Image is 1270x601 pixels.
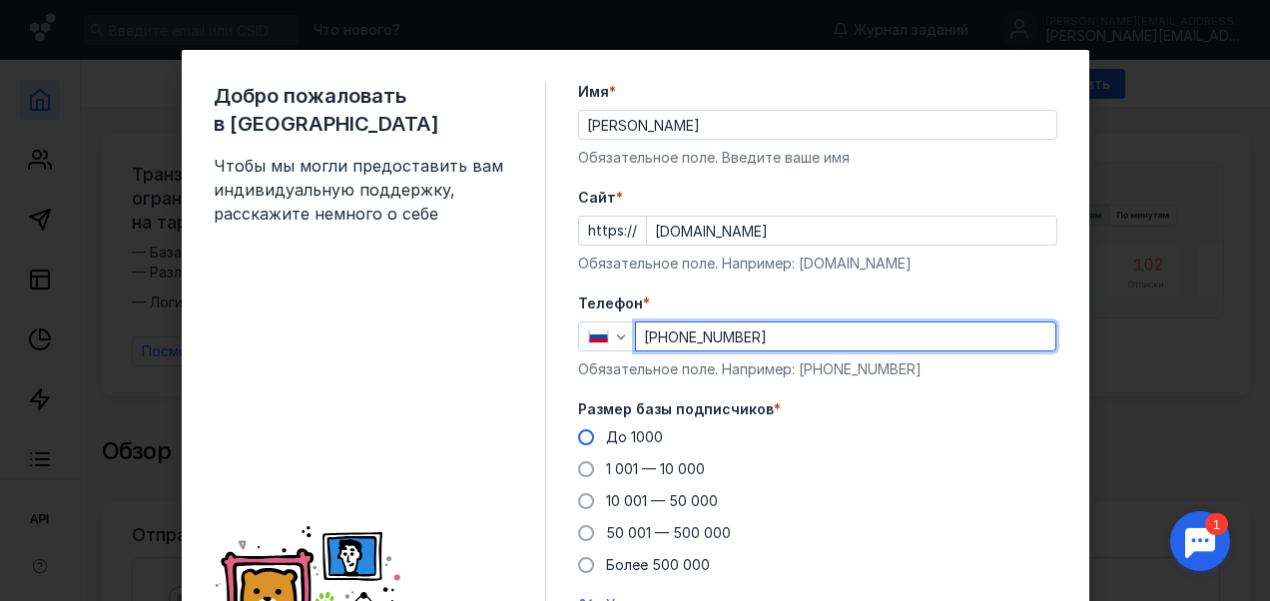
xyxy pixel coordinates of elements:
span: Телефон [578,294,643,313]
span: Имя [578,82,609,102]
span: Более 500 000 [606,556,710,573]
span: Чтобы мы могли предоставить вам индивидуальную поддержку, расскажите немного о себе [214,154,513,226]
div: 1 [45,12,68,34]
div: Обязательное поле. Введите ваше имя [578,148,1057,168]
div: Обязательное поле. Например: [PHONE_NUMBER] [578,359,1057,379]
span: Cайт [578,188,616,208]
span: Добро пожаловать в [GEOGRAPHIC_DATA] [214,82,513,138]
span: 10 001 — 50 000 [606,492,718,509]
span: До 1000 [606,428,663,445]
span: 1 001 — 10 000 [606,460,705,477]
span: Размер базы подписчиков [578,399,774,419]
span: 50 001 — 500 000 [606,524,731,541]
div: Обязательное поле. Например: [DOMAIN_NAME] [578,254,1057,274]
